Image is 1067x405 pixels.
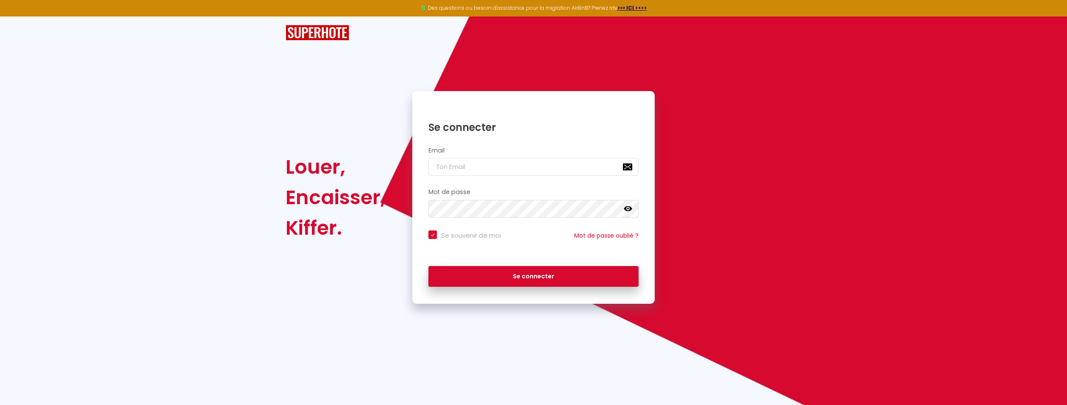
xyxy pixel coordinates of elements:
img: SuperHote logo [286,25,349,41]
div: Encaisser, [286,182,386,213]
h2: Email [428,147,639,154]
div: Louer, [286,152,386,182]
input: Ton Email [428,158,639,176]
h1: Se connecter [428,121,639,134]
button: Se connecter [428,266,639,287]
a: Mot de passe oublié ? [574,231,639,240]
div: Kiffer. [286,213,386,243]
h2: Mot de passe [428,189,639,196]
a: >>> ICI <<<< [617,4,647,11]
